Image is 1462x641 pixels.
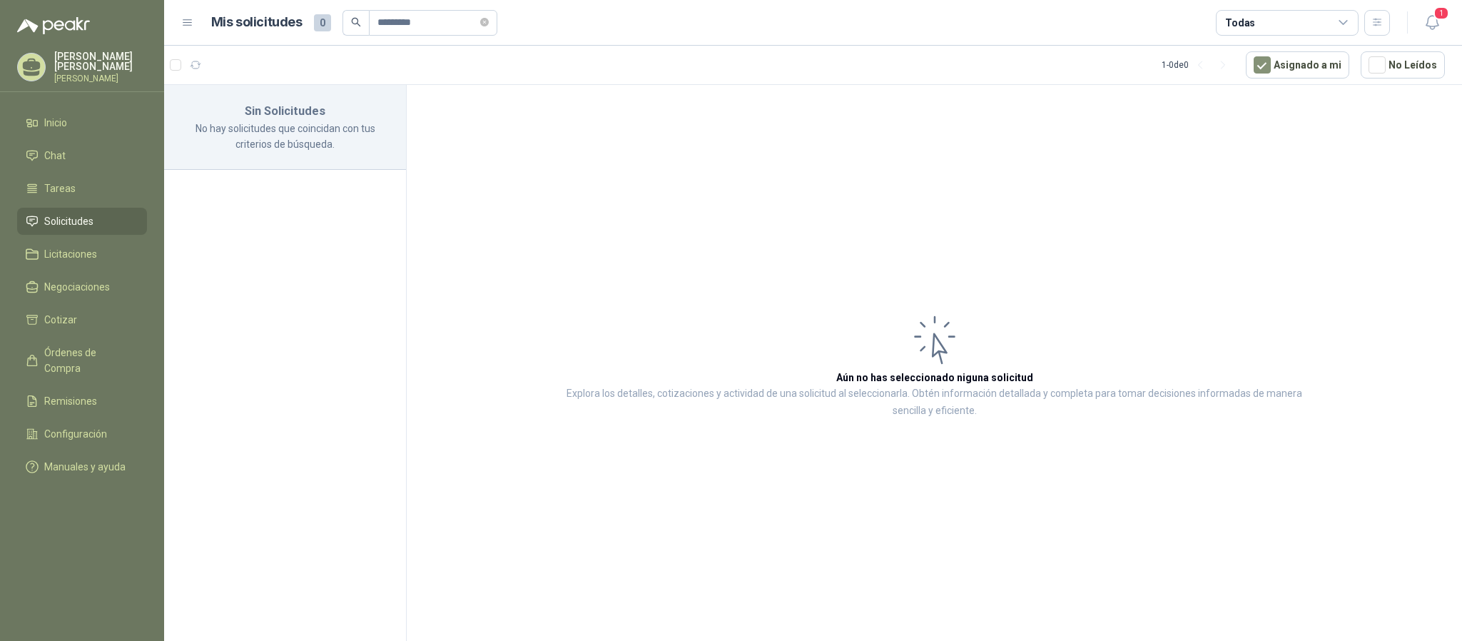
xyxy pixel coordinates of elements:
span: Solicitudes [44,213,93,229]
h1: Mis solicitudes [211,12,303,33]
span: Licitaciones [44,246,97,262]
button: No Leídos [1361,51,1445,79]
a: Licitaciones [17,241,147,268]
a: Solicitudes [17,208,147,235]
p: No hay solicitudes que coincidan con tus criterios de búsqueda. [181,121,389,152]
button: 1 [1419,10,1445,36]
span: close-circle [480,18,489,26]
p: Explora los detalles, cotizaciones y actividad de una solicitud al seleccionarla. Obtén informaci... [549,385,1319,420]
h3: Sin Solicitudes [181,102,389,121]
a: Manuales y ayuda [17,453,147,480]
span: Negociaciones [44,279,110,295]
a: Configuración [17,420,147,448]
span: close-circle [480,16,489,29]
span: Tareas [44,181,76,196]
span: Cotizar [44,312,77,328]
div: 1 - 0 de 0 [1162,54,1234,76]
span: 1 [1433,6,1449,20]
span: Configuración [44,426,107,442]
h3: Aún no has seleccionado niguna solicitud [836,370,1033,385]
img: Logo peakr [17,17,90,34]
a: Remisiones [17,388,147,415]
a: Chat [17,142,147,169]
a: Cotizar [17,306,147,333]
span: Inicio [44,115,67,131]
div: Todas [1225,15,1255,31]
p: [PERSON_NAME] [PERSON_NAME] [54,51,147,71]
a: Tareas [17,175,147,202]
span: Órdenes de Compra [44,345,133,376]
p: [PERSON_NAME] [54,74,147,83]
span: Remisiones [44,393,97,409]
span: 0 [314,14,331,31]
span: search [351,17,361,27]
a: Inicio [17,109,147,136]
span: Chat [44,148,66,163]
a: Negociaciones [17,273,147,301]
span: Manuales y ayuda [44,459,126,475]
button: Asignado a mi [1246,51,1349,79]
a: Órdenes de Compra [17,339,147,382]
